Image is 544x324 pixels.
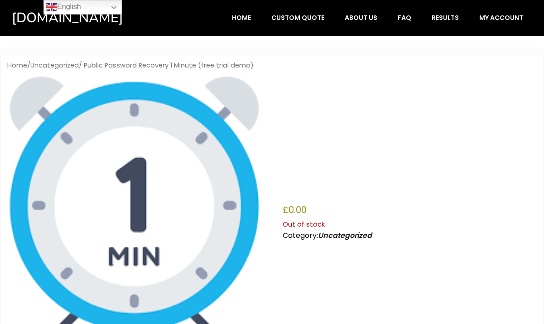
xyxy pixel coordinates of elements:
bdi: 0.00 [283,203,307,216]
span: Home [232,14,251,22]
a: Home [222,9,260,26]
h1: Public Password Recovery 1 Minute (free trial demo) [283,91,537,197]
a: About Us [335,9,387,26]
span: Category: [283,230,372,241]
a: [DOMAIN_NAME] [12,9,162,27]
a: Custom Quote [262,9,334,26]
a: Uncategorized [318,230,372,241]
a: FAQ [388,9,421,26]
p: Out of stock [283,218,537,230]
a: My account [470,9,533,26]
a: Uncategorized [30,61,79,70]
span: £ [283,203,289,216]
img: en [46,2,57,13]
nav: Breadcrumb [7,61,537,70]
span: FAQ [398,14,411,22]
a: Home [7,61,27,70]
span: My account [479,14,523,22]
span: Custom Quote [271,14,324,22]
span: Results [432,14,459,22]
span: About Us [345,14,377,22]
a: Results [422,9,468,26]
